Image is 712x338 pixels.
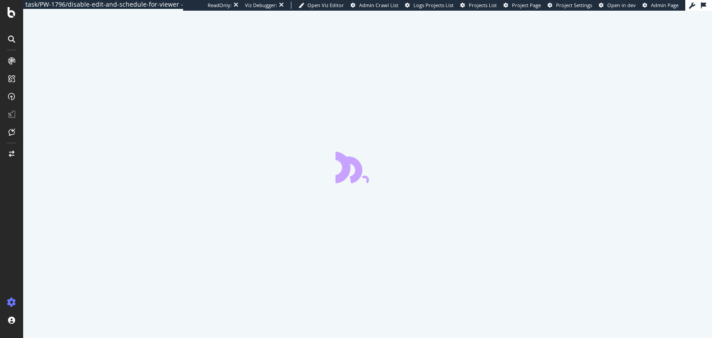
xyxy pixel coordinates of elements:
div: animation [336,151,400,183]
a: Logs Projects List [405,2,454,9]
span: Logs Projects List [413,2,454,8]
span: Project Page [512,2,541,8]
span: Admin Crawl List [359,2,398,8]
span: Projects List [469,2,497,8]
span: Project Settings [556,2,592,8]
span: Admin Page [651,2,679,8]
a: Open Viz Editor [299,2,344,9]
div: Viz Debugger: [245,2,277,9]
a: Project Settings [548,2,592,9]
span: Open in dev [607,2,636,8]
a: Open in dev [599,2,636,9]
span: Open Viz Editor [307,2,344,8]
a: Admin Page [642,2,679,9]
a: Admin Crawl List [351,2,398,9]
a: Project Page [503,2,541,9]
a: Projects List [460,2,497,9]
div: ReadOnly: [208,2,232,9]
